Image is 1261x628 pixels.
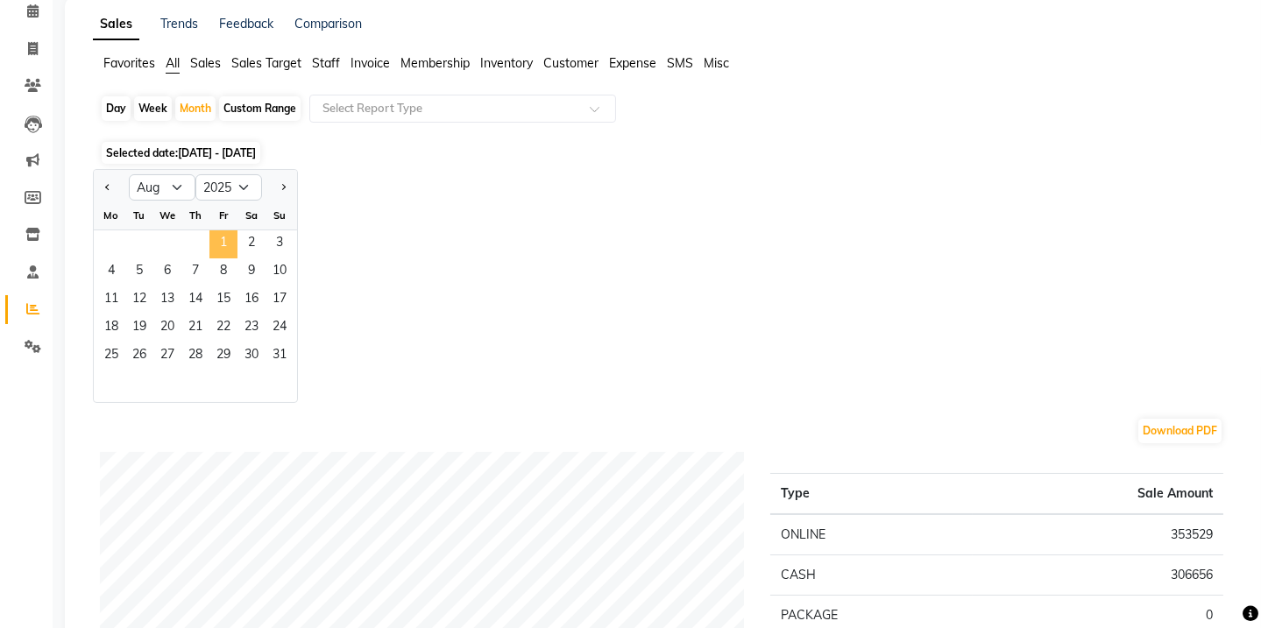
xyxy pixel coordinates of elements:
[181,342,209,370] div: Thursday, August 28, 2025
[125,286,153,314] div: Tuesday, August 12, 2025
[97,258,125,286] div: Monday, August 4, 2025
[125,201,153,229] div: Tu
[667,55,693,71] span: SMS
[209,314,237,342] div: Friday, August 22, 2025
[209,342,237,370] div: Friday, August 29, 2025
[237,314,266,342] div: Saturday, August 23, 2025
[166,55,180,71] span: All
[237,314,266,342] span: 23
[153,286,181,314] span: 13
[266,314,294,342] span: 24
[209,314,237,342] span: 22
[237,258,266,286] span: 9
[125,258,153,286] span: 5
[609,55,656,71] span: Expense
[237,286,266,314] span: 16
[973,555,1223,596] td: 306656
[181,342,209,370] span: 28
[266,342,294,370] span: 31
[209,342,237,370] span: 29
[181,286,209,314] div: Thursday, August 14, 2025
[160,16,198,32] a: Trends
[1138,419,1222,443] button: Download PDF
[480,55,533,71] span: Inventory
[153,314,181,342] span: 20
[181,314,209,342] span: 21
[973,514,1223,555] td: 353529
[125,342,153,370] div: Tuesday, August 26, 2025
[181,201,209,229] div: Th
[190,55,221,71] span: Sales
[237,230,266,258] span: 2
[231,55,301,71] span: Sales Target
[351,55,390,71] span: Invoice
[312,55,340,71] span: Staff
[237,342,266,370] span: 30
[276,173,290,201] button: Next month
[400,55,470,71] span: Membership
[103,55,155,71] span: Favorites
[237,342,266,370] div: Saturday, August 30, 2025
[125,314,153,342] div: Tuesday, August 19, 2025
[209,201,237,229] div: Fr
[219,16,273,32] a: Feedback
[97,342,125,370] span: 25
[266,342,294,370] div: Sunday, August 31, 2025
[266,258,294,286] span: 10
[237,258,266,286] div: Saturday, August 9, 2025
[266,258,294,286] div: Sunday, August 10, 2025
[153,258,181,286] div: Wednesday, August 6, 2025
[181,314,209,342] div: Thursday, August 21, 2025
[181,258,209,286] div: Thursday, August 7, 2025
[129,174,195,201] select: Select month
[97,286,125,314] span: 11
[973,474,1223,515] th: Sale Amount
[704,55,729,71] span: Misc
[294,16,362,32] a: Comparison
[209,230,237,258] div: Friday, August 1, 2025
[209,258,237,286] div: Friday, August 8, 2025
[195,174,262,201] select: Select year
[97,314,125,342] div: Monday, August 18, 2025
[770,474,973,515] th: Type
[175,96,216,121] div: Month
[97,258,125,286] span: 4
[93,9,139,40] a: Sales
[134,96,172,121] div: Week
[153,201,181,229] div: We
[266,286,294,314] div: Sunday, August 17, 2025
[178,146,256,159] span: [DATE] - [DATE]
[97,342,125,370] div: Monday, August 25, 2025
[153,286,181,314] div: Wednesday, August 13, 2025
[209,230,237,258] span: 1
[97,314,125,342] span: 18
[770,514,973,555] td: ONLINE
[125,258,153,286] div: Tuesday, August 5, 2025
[153,342,181,370] span: 27
[266,201,294,229] div: Su
[219,96,301,121] div: Custom Range
[237,230,266,258] div: Saturday, August 2, 2025
[209,286,237,314] span: 15
[770,555,973,596] td: CASH
[153,342,181,370] div: Wednesday, August 27, 2025
[209,286,237,314] div: Friday, August 15, 2025
[543,55,599,71] span: Customer
[102,142,260,164] span: Selected date:
[153,314,181,342] div: Wednesday, August 20, 2025
[97,286,125,314] div: Monday, August 11, 2025
[125,314,153,342] span: 19
[237,286,266,314] div: Saturday, August 16, 2025
[102,96,131,121] div: Day
[125,342,153,370] span: 26
[266,286,294,314] span: 17
[209,258,237,286] span: 8
[125,286,153,314] span: 12
[237,201,266,229] div: Sa
[266,230,294,258] span: 3
[97,201,125,229] div: Mo
[153,258,181,286] span: 6
[266,314,294,342] div: Sunday, August 24, 2025
[181,258,209,286] span: 7
[101,173,115,201] button: Previous month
